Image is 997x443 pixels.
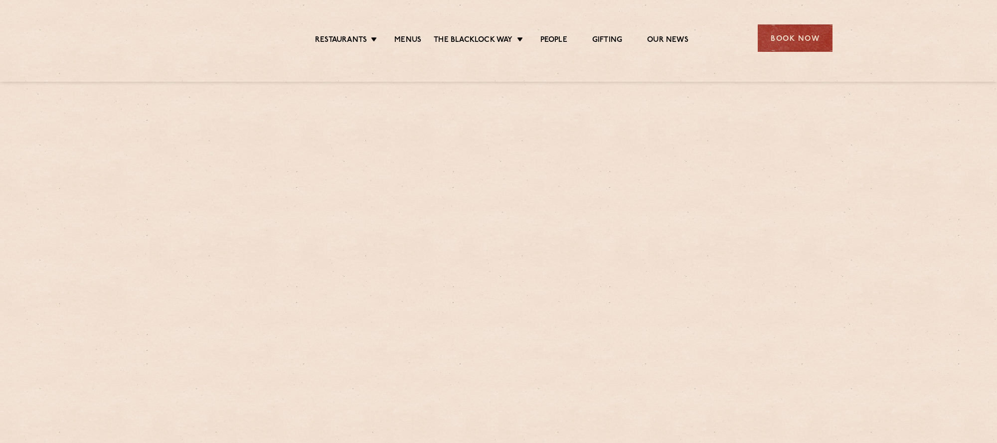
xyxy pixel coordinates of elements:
[647,35,688,46] a: Our News
[315,35,367,46] a: Restaurants
[165,9,251,67] img: svg%3E
[434,35,512,46] a: The Blacklock Way
[394,35,421,46] a: Menus
[540,35,567,46] a: People
[592,35,622,46] a: Gifting
[758,24,832,52] div: Book Now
